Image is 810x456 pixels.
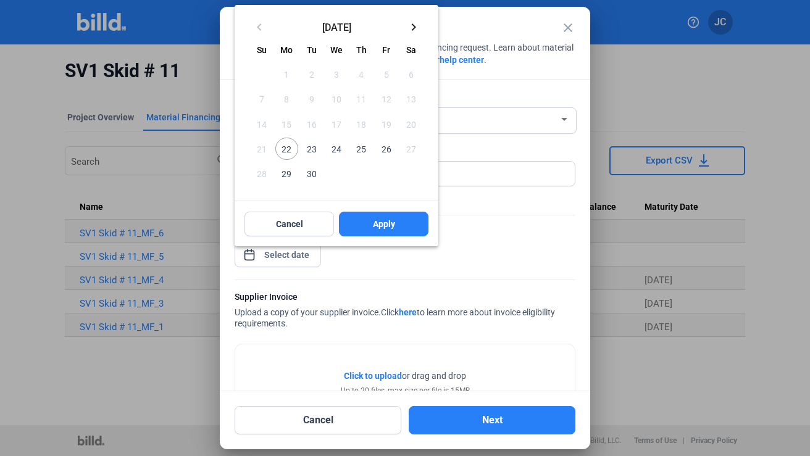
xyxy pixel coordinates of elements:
[307,45,317,55] span: Tu
[350,113,372,135] span: 18
[299,62,324,86] button: September 2, 2025
[350,138,372,160] span: 25
[301,63,323,85] span: 2
[244,212,334,236] button: Cancel
[325,113,348,135] span: 17
[330,45,343,55] span: We
[325,88,348,110] span: 10
[299,86,324,111] button: September 9, 2025
[374,112,398,136] button: September 19, 2025
[299,136,324,161] button: September 23, 2025
[280,45,293,55] span: Mo
[257,45,267,55] span: Su
[274,136,299,161] button: September 22, 2025
[324,86,349,111] button: September 10, 2025
[399,112,424,136] button: September 20, 2025
[299,161,324,186] button: September 30, 2025
[251,162,273,184] span: 28
[276,218,303,230] span: Cancel
[324,112,349,136] button: September 17, 2025
[275,63,298,85] span: 1
[274,86,299,111] button: September 8, 2025
[399,62,424,86] button: September 6, 2025
[249,136,274,161] button: September 21, 2025
[400,88,422,110] span: 13
[324,62,349,86] button: September 3, 2025
[406,20,421,35] mat-icon: keyboard_arrow_right
[356,45,367,55] span: Th
[275,162,298,184] span: 29
[301,113,323,135] span: 16
[375,138,397,160] span: 26
[272,22,401,31] span: [DATE]
[350,63,372,85] span: 4
[301,138,323,160] span: 23
[325,138,348,160] span: 24
[382,45,390,55] span: Fr
[349,112,374,136] button: September 18, 2025
[406,45,416,55] span: Sa
[400,63,422,85] span: 6
[373,218,395,230] span: Apply
[249,161,274,186] button: September 28, 2025
[339,212,428,236] button: Apply
[274,161,299,186] button: September 29, 2025
[301,162,323,184] span: 30
[375,113,397,135] span: 19
[400,138,422,160] span: 27
[252,20,267,35] mat-icon: keyboard_arrow_left
[251,113,273,135] span: 14
[400,113,422,135] span: 20
[274,112,299,136] button: September 15, 2025
[324,136,349,161] button: September 24, 2025
[275,138,298,160] span: 22
[251,88,273,110] span: 7
[275,113,298,135] span: 15
[399,86,424,111] button: September 13, 2025
[374,136,398,161] button: September 26, 2025
[349,86,374,111] button: September 11, 2025
[249,112,274,136] button: September 14, 2025
[375,63,397,85] span: 5
[374,86,398,111] button: September 12, 2025
[275,88,298,110] span: 8
[375,88,397,110] span: 12
[349,136,374,161] button: September 25, 2025
[301,88,323,110] span: 9
[350,88,372,110] span: 11
[274,62,299,86] button: September 1, 2025
[251,138,273,160] span: 21
[325,63,348,85] span: 3
[399,136,424,161] button: September 27, 2025
[349,62,374,86] button: September 4, 2025
[374,62,398,86] button: September 5, 2025
[299,112,324,136] button: September 16, 2025
[249,86,274,111] button: September 7, 2025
